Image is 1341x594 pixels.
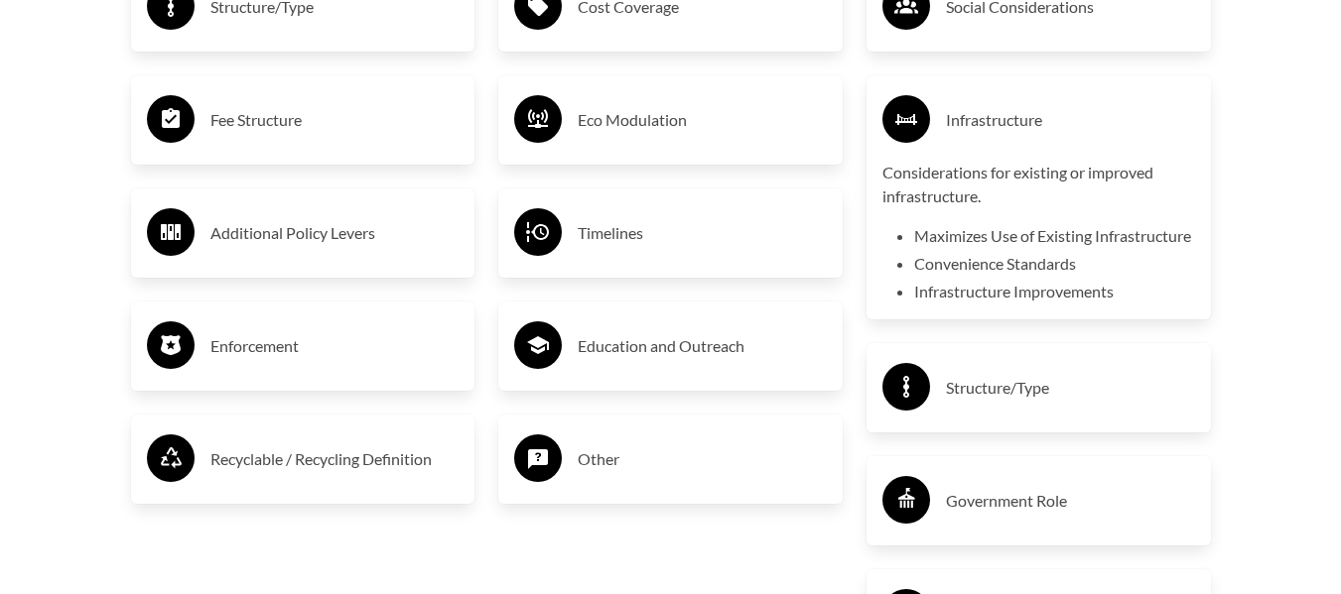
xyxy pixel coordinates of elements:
h3: Enforcement [210,330,460,362]
li: Infrastructure Improvements [914,280,1195,303]
h3: Additional Policy Levers [210,217,460,249]
li: Convenience Standards [914,252,1195,276]
h3: Eco Modulation [578,104,827,136]
p: Considerations for existing or improved infrastructure. [882,161,1195,208]
h3: Other [578,443,827,475]
h3: Timelines [578,217,827,249]
h3: Infrastructure [946,104,1195,136]
h3: Fee Structure [210,104,460,136]
li: Maximizes Use of Existing Infrastructure [914,224,1195,248]
h3: Government Role [946,485,1195,517]
h3: Structure/Type [946,372,1195,404]
h3: Recyclable / Recycling Definition [210,443,460,475]
h3: Education and Outreach [578,330,827,362]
